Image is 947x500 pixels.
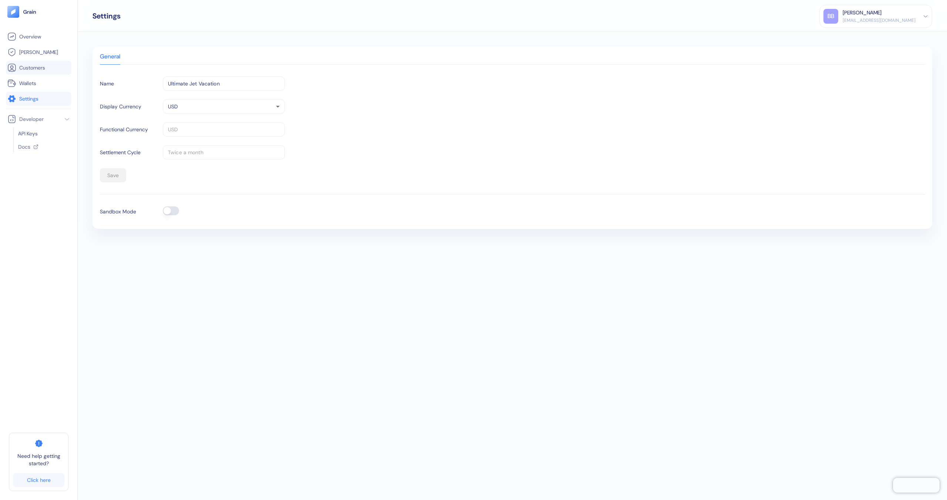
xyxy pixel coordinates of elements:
a: Overview [7,32,70,41]
label: Functional Currency [100,126,148,134]
span: Developer [19,115,44,123]
span: Docs [18,143,30,151]
div: [PERSON_NAME] [843,9,882,17]
a: Click here [13,473,64,487]
span: Customers [19,64,45,71]
span: [PERSON_NAME] [19,48,58,56]
div: BB [823,9,838,24]
div: [EMAIL_ADDRESS][DOMAIN_NAME] [843,17,916,24]
img: logo-tablet-V2.svg [7,6,19,18]
label: Settlement Cycle [100,149,141,156]
span: Settings [19,95,38,102]
a: Customers [7,63,70,72]
a: Settings [7,94,70,103]
div: Settings [92,12,121,20]
div: USD [163,99,285,114]
label: Name [100,80,114,88]
label: Sandbox Mode [100,208,136,216]
label: Display Currency [100,103,141,111]
a: API Keys [18,130,67,137]
span: API Keys [18,130,38,137]
iframe: Chatra live chat [893,478,940,493]
div: General [100,54,120,64]
span: Need help getting started? [13,452,64,467]
a: Wallets [7,79,70,88]
span: Wallets [19,80,36,87]
img: logo [23,9,37,14]
a: Docs [18,143,65,151]
a: [PERSON_NAME] [7,48,70,57]
div: Click here [27,477,51,483]
span: Overview [19,33,41,40]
